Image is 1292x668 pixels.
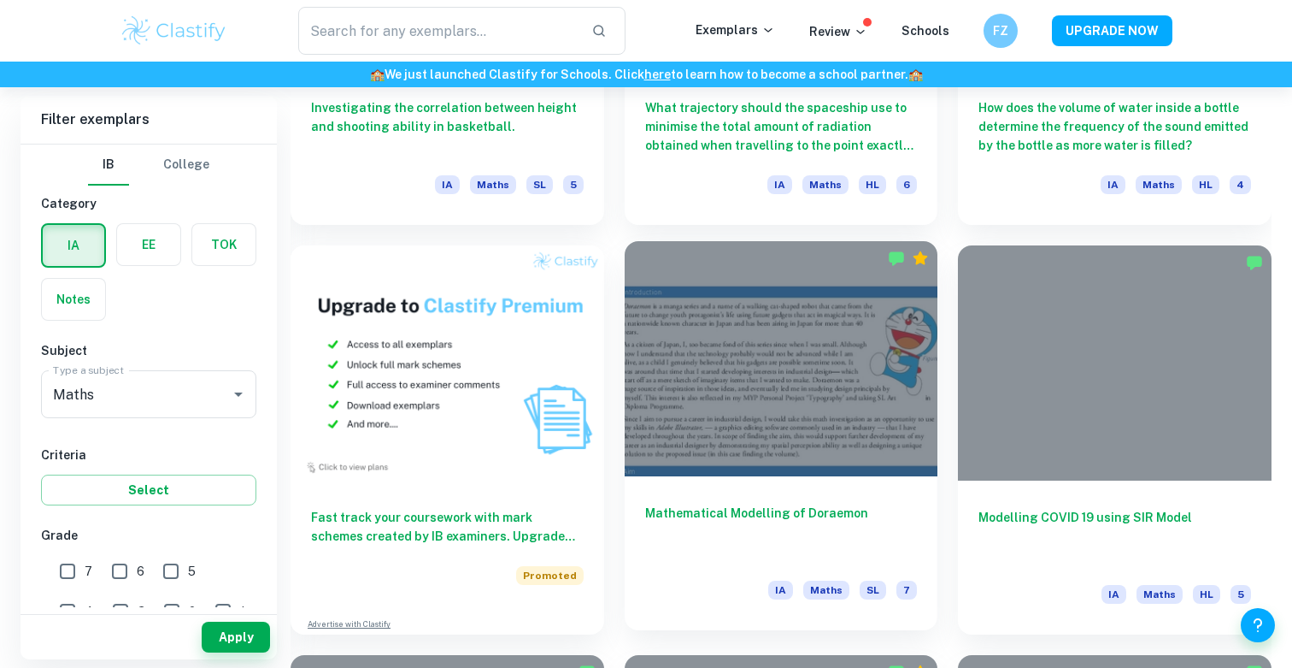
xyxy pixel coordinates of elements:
[984,14,1018,48] button: FZ
[85,602,93,621] span: 4
[696,21,775,39] p: Exemplars
[117,224,180,265] button: EE
[978,98,1251,155] h6: How does the volume of water inside a bottle determine the frequency of the sound emitted by the ...
[85,562,92,581] span: 7
[188,562,196,581] span: 5
[1246,254,1263,271] img: Marked
[896,175,917,194] span: 6
[189,602,196,621] span: 2
[435,175,460,194] span: IA
[298,7,578,55] input: Search for any exemplars...
[291,245,604,481] img: Thumbnail
[978,508,1251,565] h6: Modelling COVID 19 using SIR Model
[21,96,277,144] h6: Filter exemplars
[768,581,793,600] span: IA
[137,562,144,581] span: 6
[226,382,250,406] button: Open
[1136,175,1182,194] span: Maths
[1241,608,1275,642] button: Help and Feedback
[563,175,584,194] span: 5
[516,566,584,585] span: Promoted
[1136,585,1183,604] span: Maths
[311,98,584,155] h6: Investigating the correlation between height and shooting ability in basketball.
[901,24,949,38] a: Schools
[240,602,245,621] span: 1
[888,250,905,267] img: Marked
[1230,175,1251,194] span: 4
[645,504,918,560] h6: Mathematical Modelling of Doraemon
[896,581,917,600] span: 7
[470,175,516,194] span: Maths
[53,363,124,377] label: Type a subject
[1101,585,1126,604] span: IA
[41,526,256,545] h6: Grade
[802,175,849,194] span: Maths
[912,250,929,267] div: Premium
[41,446,256,464] h6: Criteria
[311,508,584,546] h6: Fast track your coursework with mark schemes created by IB examiners. Upgrade now
[1230,585,1251,604] span: 5
[908,68,923,81] span: 🏫
[41,475,256,505] button: Select
[1193,585,1220,604] span: HL
[991,21,1011,40] h6: FZ
[41,341,256,360] h6: Subject
[1192,175,1219,194] span: HL
[138,602,145,621] span: 3
[88,145,129,186] button: IB
[41,194,256,213] h6: Category
[163,145,209,186] button: College
[625,245,938,635] a: Mathematical Modelling of DoraemonIAMathsSL7
[3,65,1289,84] h6: We just launched Clastify for Schools. Click to learn how to become a school partner.
[1101,175,1125,194] span: IA
[645,98,918,155] h6: What trajectory should the spaceship use to minimise the total amount of radiation obtained when ...
[958,245,1271,635] a: Modelling COVID 19 using SIR ModelIAMathsHL5
[42,279,105,320] button: Notes
[809,22,867,41] p: Review
[860,581,886,600] span: SL
[526,175,553,194] span: SL
[192,224,255,265] button: TOK
[43,225,104,266] button: IA
[859,175,886,194] span: HL
[767,175,792,194] span: IA
[644,68,671,81] a: here
[803,581,849,600] span: Maths
[308,618,391,630] a: Advertise with Clastify
[88,145,209,186] div: Filter type choice
[202,622,270,653] button: Apply
[370,68,385,81] span: 🏫
[120,14,228,48] img: Clastify logo
[1052,15,1172,46] button: UPGRADE NOW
